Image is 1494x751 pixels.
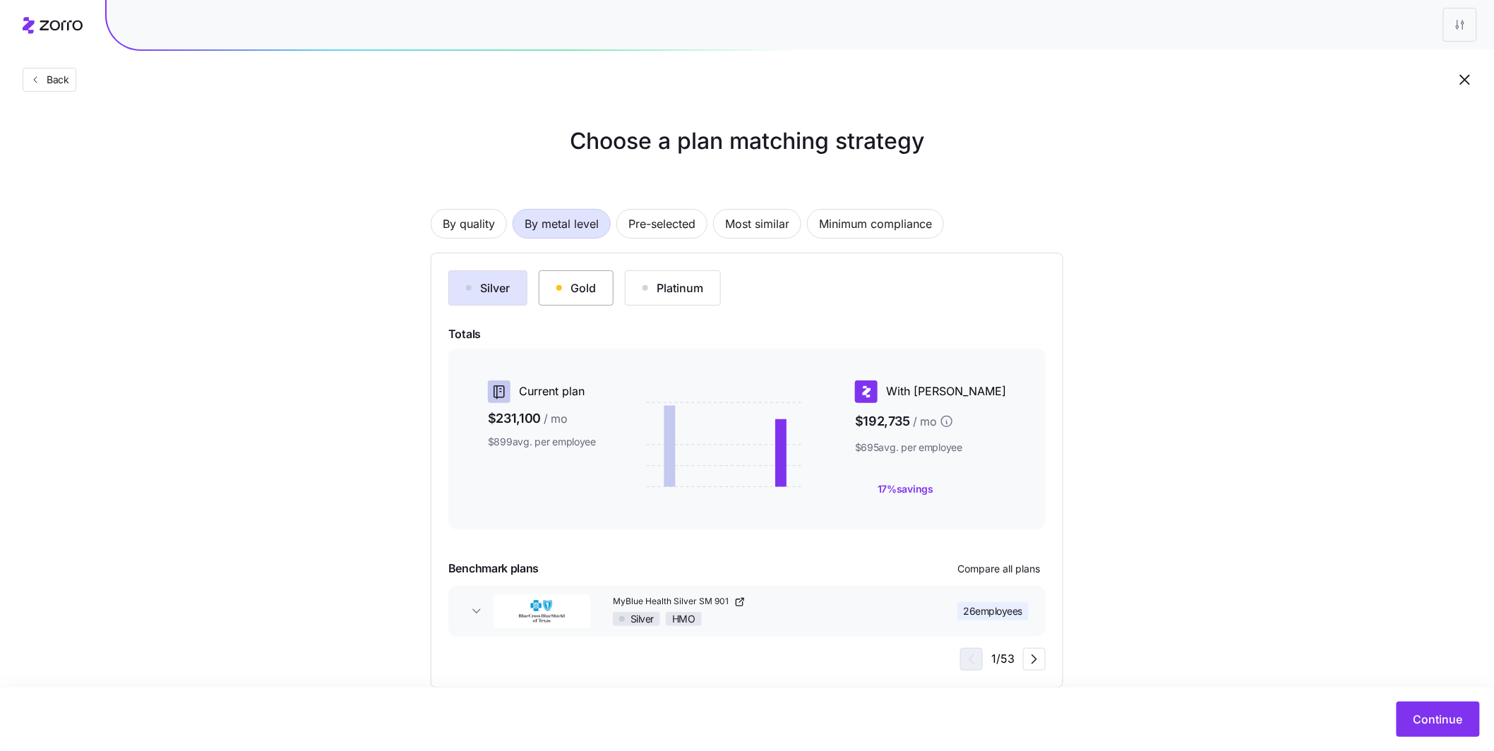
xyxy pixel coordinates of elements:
[23,68,76,92] button: Back
[443,210,495,238] span: By quality
[625,270,721,306] button: Platinum
[672,613,695,625] span: HMO
[41,73,69,87] span: Back
[613,596,918,608] a: MyBlue Health Silver SM 901
[448,586,1046,637] button: Blue Cross and Blue Shield of TexasMyBlue Health Silver SM 901SilverHMO26employees
[643,280,703,296] div: Platinum
[1397,702,1480,737] button: Continue
[807,209,944,239] button: Minimum compliance
[488,409,596,429] span: $231,100
[855,409,1006,435] span: $192,735
[855,440,1006,455] span: $695 avg. per employee
[488,435,596,449] span: $899 avg. per employee
[819,210,932,238] span: Minimum compliance
[964,604,1023,618] span: 26 employees
[878,482,933,496] span: 17% savings
[488,380,596,403] div: Current plan
[725,210,789,238] span: Most similar
[960,648,1046,671] div: 1 / 53
[448,270,527,306] button: Silver
[631,613,654,625] span: Silver
[616,209,707,239] button: Pre-selected
[713,209,801,239] button: Most similar
[539,270,614,306] button: Gold
[513,209,611,239] button: By metal level
[431,209,507,239] button: By quality
[448,325,1046,343] span: Totals
[952,558,1046,580] button: Compare all plans
[448,560,539,577] span: Benchmark plans
[494,594,590,628] img: Blue Cross and Blue Shield of Texas
[1414,711,1463,728] span: Continue
[431,124,1063,158] h1: Choose a plan matching strategy
[525,210,599,238] span: By metal level
[855,380,1006,403] div: With [PERSON_NAME]
[957,562,1040,576] span: Compare all plans
[556,280,596,296] div: Gold
[628,210,695,238] span: Pre-selected
[913,413,937,431] span: / mo
[466,280,510,296] div: Silver
[613,596,731,608] span: MyBlue Health Silver SM 901
[855,481,872,498] img: ai-icon.png
[544,410,568,428] span: / mo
